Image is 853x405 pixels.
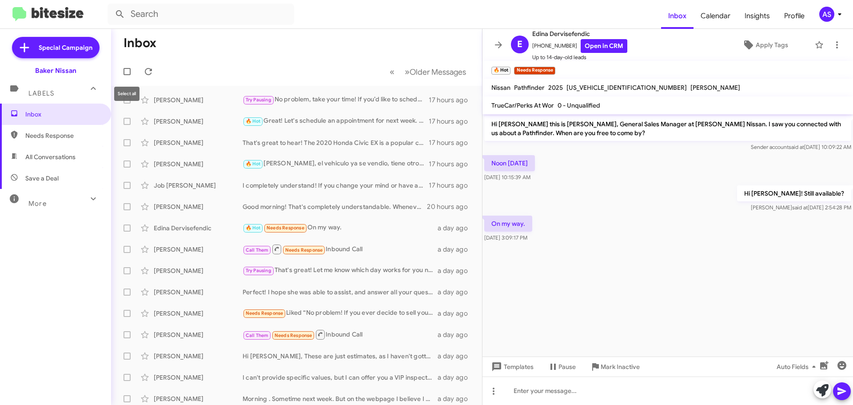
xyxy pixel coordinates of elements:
[154,266,243,275] div: [PERSON_NAME]
[243,288,438,297] div: Perfect! I hope she was able to assist, and answer all your questions. We are here to help you as...
[154,352,243,361] div: [PERSON_NAME]
[243,181,429,190] div: I completely understand! If you change your mind or have any questions in the future, feel free t...
[39,43,92,52] span: Special Campaign
[154,117,243,126] div: [PERSON_NAME]
[541,359,583,375] button: Pause
[438,224,475,233] div: a day ago
[410,67,466,77] span: Older Messages
[438,245,475,254] div: a day ago
[690,84,740,92] span: [PERSON_NAME]
[429,181,475,190] div: 17 hours ago
[154,224,243,233] div: Edina Dervisefendic
[751,144,851,150] span: Sender account [DATE] 10:09:22 AM
[514,84,545,92] span: Pathfinder
[246,118,261,124] span: 🔥 Hot
[243,159,429,169] div: [PERSON_NAME], el vehiculo ya se vendio, tiene otro carro que le interese?
[25,110,101,119] span: Inbox
[532,28,627,39] span: Edina Dervisefendic
[756,37,788,53] span: Apply Tags
[438,288,475,297] div: a day ago
[583,359,647,375] button: Mark Inactive
[484,116,851,141] p: Hi [PERSON_NAME] this is [PERSON_NAME], General Sales Manager at [PERSON_NAME] Nissan. I saw you ...
[789,144,804,150] span: said at
[491,101,554,109] span: TrueCar/Perks At Wor
[25,131,101,140] span: Needs Response
[246,225,261,231] span: 🔥 Hot
[243,329,438,340] div: Inbound Call
[438,352,475,361] div: a day ago
[438,330,475,339] div: a day ago
[154,181,243,190] div: Job [PERSON_NAME]
[484,155,535,171] p: Noon [DATE]
[491,67,510,75] small: 🔥 Hot
[243,308,438,318] div: Liked “No problem! If you ever decide to sell your vehicle, feel free to reach out. We'd be happy...
[429,96,475,104] div: 17 hours ago
[114,87,140,101] div: Select all
[154,373,243,382] div: [PERSON_NAME]
[384,63,400,81] button: Previous
[385,63,471,81] nav: Page navigation example
[285,247,323,253] span: Needs Response
[25,174,59,183] span: Save a Deal
[246,97,271,103] span: Try Pausing
[751,204,851,211] span: [PERSON_NAME] [DATE] 2:54:28 PM
[154,245,243,254] div: [PERSON_NAME]
[694,3,737,29] a: Calendar
[28,89,54,97] span: Labels
[438,309,475,318] div: a day ago
[484,174,530,180] span: [DATE] 10:15:39 AM
[601,359,640,375] span: Mark Inactive
[661,3,694,29] span: Inbox
[267,225,304,231] span: Needs Response
[484,234,527,241] span: [DATE] 3:09:17 PM
[243,244,438,255] div: Inbound Call
[243,95,429,105] div: No problem, take your time! If you’d like to schedule an appointment for when you're back in town...
[154,288,243,297] div: [PERSON_NAME]
[429,117,475,126] div: 17 hours ago
[154,330,243,339] div: [PERSON_NAME]
[491,84,510,92] span: Nissan
[154,96,243,104] div: [PERSON_NAME]
[438,394,475,403] div: a day ago
[490,359,534,375] span: Templates
[246,268,271,273] span: Try Pausing
[108,4,294,25] input: Search
[390,66,395,77] span: «
[243,265,438,276] div: That's great! Let me know which day works for you next week, and we can set up an appointment to ...
[777,3,812,29] a: Profile
[124,36,156,50] h1: Inbox
[438,373,475,382] div: a day ago
[243,352,438,361] div: Hi [PERSON_NAME], These are just estimates, as I haven't gotten to sit inside, and test drive you...
[792,204,808,211] span: said at
[246,310,283,316] span: Needs Response
[566,84,687,92] span: [US_VEHICLE_IDENTIFICATION_NUMBER]
[548,84,563,92] span: 2025
[819,7,834,22] div: AS
[154,394,243,403] div: [PERSON_NAME]
[154,138,243,147] div: [PERSON_NAME]
[777,359,819,375] span: Auto Fields
[243,394,438,403] div: Morning . Sometime next week. But on the webpage I believe I saw 2025 models do you guys have 202...
[154,309,243,318] div: [PERSON_NAME]
[737,3,777,29] a: Insights
[517,37,522,52] span: E
[719,37,810,53] button: Apply Tags
[243,116,429,126] div: Great! Let's schedule an appointment for next week. What day works best for you?
[737,185,851,201] p: Hi [PERSON_NAME]! Still available?
[243,373,438,382] div: I can't provide specific values, but I can offer you a VIP inspection to determine your vehicle's...
[154,202,243,211] div: [PERSON_NAME]
[429,138,475,147] div: 17 hours ago
[399,63,471,81] button: Next
[482,359,541,375] button: Templates
[154,160,243,168] div: [PERSON_NAME]
[243,223,438,233] div: On my way.
[28,200,47,208] span: More
[35,66,76,75] div: Baker Nissan
[581,39,627,53] a: Open in CRM
[558,101,600,109] span: 0 - Unqualified
[769,359,826,375] button: Auto Fields
[438,266,475,275] div: a day ago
